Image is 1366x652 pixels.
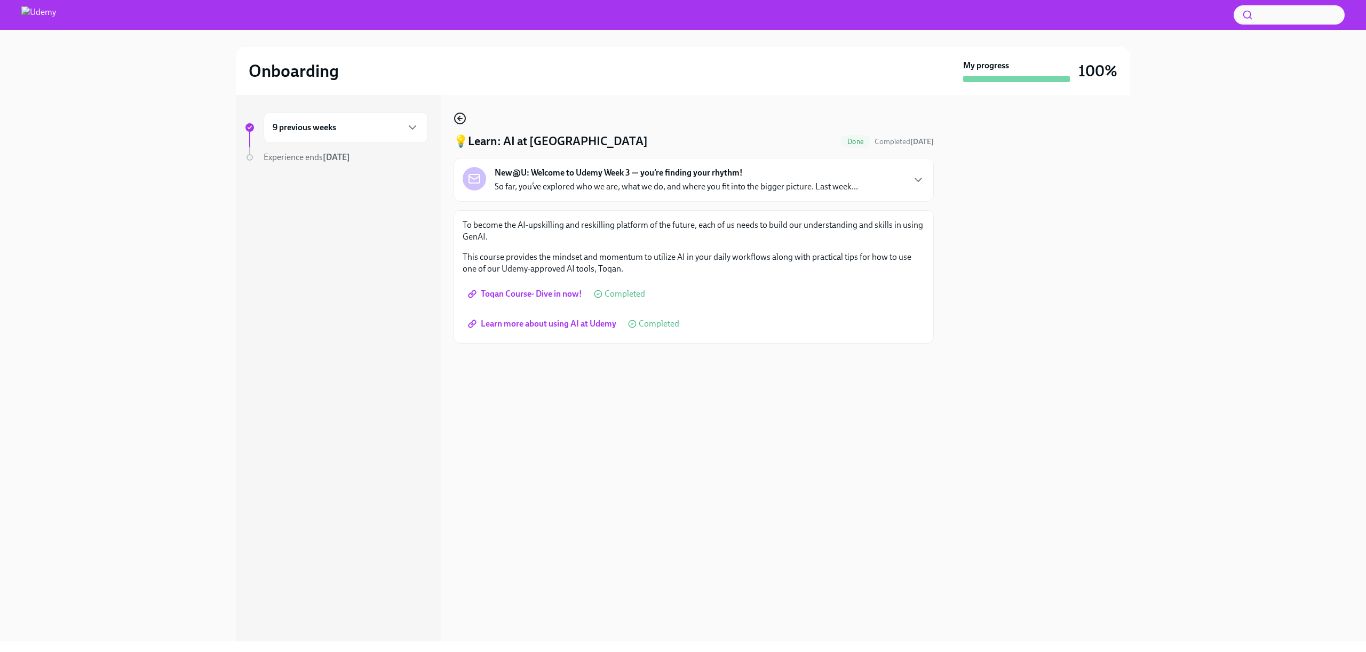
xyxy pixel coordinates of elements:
[470,289,582,299] span: Toqan Course- Dive in now!
[605,290,645,298] span: Completed
[323,152,350,162] strong: [DATE]
[495,181,858,193] p: So far, you’ve explored who we are, what we do, and where you fit into the bigger picture. Last w...
[1078,61,1117,81] h3: 100%
[454,133,648,149] h4: 💡Learn: AI at [GEOGRAPHIC_DATA]
[875,137,934,146] span: Completed
[875,137,934,147] span: August 25th, 2025 16:12
[470,319,616,329] span: Learn more about using AI at Udemy
[639,320,679,328] span: Completed
[963,60,1009,71] strong: My progress
[21,6,56,23] img: Udemy
[495,167,743,179] strong: New@U: Welcome to Udemy Week 3 — you’re finding your rhythm!
[463,313,624,335] a: Learn more about using AI at Udemy
[273,122,336,133] h6: 9 previous weeks
[264,152,350,162] span: Experience ends
[463,283,590,305] a: Toqan Course- Dive in now!
[249,60,339,82] h2: Onboarding
[841,138,870,146] span: Done
[463,251,925,275] p: This course provides the mindset and momentum to utilize AI in your daily workflows along with pr...
[264,112,428,143] div: 9 previous weeks
[910,137,934,146] strong: [DATE]
[463,219,925,243] p: To become the AI-upskilling and reskilling platform of the future, each of us needs to build our ...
